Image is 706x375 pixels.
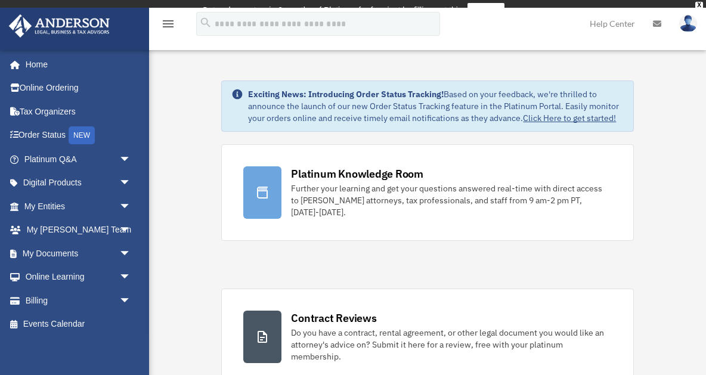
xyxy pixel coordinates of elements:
[8,171,149,195] a: Digital Productsarrow_drop_down
[119,289,143,313] span: arrow_drop_down
[8,147,149,171] a: Platinum Q&Aarrow_drop_down
[291,311,376,326] div: Contract Reviews
[291,166,423,181] div: Platinum Knowledge Room
[523,113,616,123] a: Click Here to get started!
[248,88,623,124] div: Based on your feedback, we're thrilled to announce the launch of our new Order Status Tracking fe...
[8,218,149,242] a: My [PERSON_NAME] Teamarrow_drop_down
[291,182,611,218] div: Further your learning and get your questions answered real-time with direct access to [PERSON_NAM...
[161,21,175,31] a: menu
[5,14,113,38] img: Anderson Advisors Platinum Portal
[119,241,143,266] span: arrow_drop_down
[69,126,95,144] div: NEW
[119,265,143,290] span: arrow_drop_down
[8,312,149,336] a: Events Calendar
[8,265,149,289] a: Online Learningarrow_drop_down
[695,2,703,9] div: close
[161,17,175,31] i: menu
[8,123,149,148] a: Order StatusNEW
[679,15,697,32] img: User Pic
[467,3,504,17] a: survey
[199,16,212,29] i: search
[119,218,143,243] span: arrow_drop_down
[8,100,149,123] a: Tax Organizers
[8,52,143,76] a: Home
[8,194,149,218] a: My Entitiesarrow_drop_down
[119,147,143,172] span: arrow_drop_down
[8,241,149,265] a: My Documentsarrow_drop_down
[202,3,462,17] div: Get a chance to win 6 months of Platinum for free just by filling out this
[248,89,444,100] strong: Exciting News: Introducing Order Status Tracking!
[119,171,143,196] span: arrow_drop_down
[119,194,143,219] span: arrow_drop_down
[8,289,149,312] a: Billingarrow_drop_down
[291,327,611,362] div: Do you have a contract, rental agreement, or other legal document you would like an attorney's ad...
[221,144,633,241] a: Platinum Knowledge Room Further your learning and get your questions answered real-time with dire...
[8,76,149,100] a: Online Ordering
